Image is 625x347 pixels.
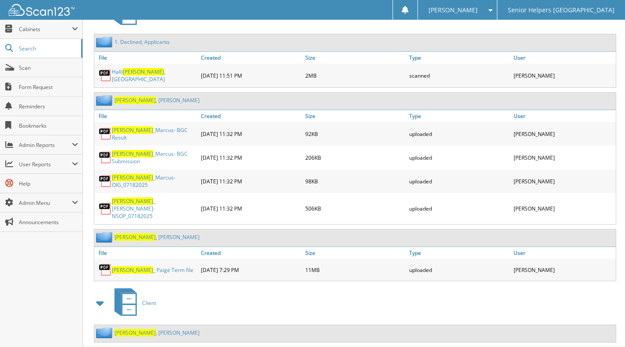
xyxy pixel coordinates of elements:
img: PDF.png [99,263,112,276]
div: [DATE] 11:32 PM [199,195,303,222]
a: [PERSON_NAME]_ [PERSON_NAME]- NSOP_07182025 [112,197,196,220]
span: Announcements [19,218,78,226]
span: Bookmarks [19,122,78,129]
span: Search [19,45,77,52]
div: 92KB [303,124,407,143]
a: [PERSON_NAME]_Marcus- BGC Result [112,126,196,141]
a: Created [199,110,303,122]
span: Reminders [19,103,78,110]
span: [PERSON_NAME] [114,97,156,104]
div: uploaded [407,195,511,222]
span: [PERSON_NAME] [114,329,156,336]
div: uploaded [407,261,511,279]
div: [DATE] 11:32 PM [199,172,303,191]
img: folder2.png [96,95,114,106]
a: User [511,110,616,122]
div: [DATE] 7:29 PM [199,261,303,279]
a: Created [199,247,303,259]
a: Size [303,110,407,122]
div: 11MB [303,261,407,279]
span: [PERSON_NAME] [114,233,156,241]
span: Client [142,299,156,307]
div: 98KB [303,172,407,191]
a: [PERSON_NAME]_Marcus- OIG_07182025 [112,174,196,189]
a: Client [109,286,156,320]
span: [PERSON_NAME] [123,68,164,75]
iframe: Chat Widget [581,305,625,347]
a: File [94,247,199,259]
a: File [94,110,199,122]
div: [PERSON_NAME] [511,261,616,279]
a: [PERSON_NAME], [PERSON_NAME] [114,97,200,104]
span: [PERSON_NAME] [112,126,153,134]
div: 206KB [303,148,407,167]
a: Type [407,247,511,259]
a: File [94,52,199,64]
a: Size [303,247,407,259]
a: [PERSON_NAME], [PERSON_NAME] [114,233,200,241]
div: 2MB [303,66,407,85]
img: PDF.png [99,175,112,188]
div: [DATE] 11:51 PM [199,66,303,85]
span: Cabinets [19,25,72,33]
div: [PERSON_NAME] [511,195,616,222]
div: scanned [407,66,511,85]
a: Type [407,52,511,64]
div: [DATE] 11:32 PM [199,148,303,167]
a: [PERSON_NAME]_ Paige Term file [112,266,193,274]
a: User [511,52,616,64]
span: Senior Helpers [GEOGRAPHIC_DATA] [508,7,614,13]
img: folder2.png [96,327,114,338]
div: [PERSON_NAME] [511,148,616,167]
span: [PERSON_NAME] [112,174,153,181]
span: Form Request [19,83,78,91]
div: [PERSON_NAME] [511,172,616,191]
div: uploaded [407,172,511,191]
a: User [511,247,616,259]
img: PDF.png [99,69,112,82]
img: PDF.png [99,127,112,140]
span: [PERSON_NAME] [112,197,153,205]
div: uploaded [407,148,511,167]
div: 506KB [303,195,407,222]
a: [PERSON_NAME]_Marcus- BGC Submission [112,150,196,165]
img: PDF.png [99,151,112,164]
span: Scan [19,64,78,72]
div: [PERSON_NAME] [511,66,616,85]
a: Size [303,52,407,64]
span: [PERSON_NAME] [112,150,153,157]
img: scan123-logo-white.svg [9,4,75,16]
img: folder2.png [96,232,114,243]
div: [DATE] 11:32 PM [199,124,303,143]
a: [PERSON_NAME], [PERSON_NAME] [114,329,200,336]
span: Admin Reports [19,141,72,149]
div: [PERSON_NAME] [511,124,616,143]
a: Halli[PERSON_NAME], [GEOGRAPHIC_DATA] [112,68,196,83]
a: 1. Declined, Applicants [114,38,170,46]
span: User Reports [19,161,72,168]
span: [PERSON_NAME] [112,266,153,274]
span: Admin Menu [19,199,72,207]
img: folder2.png [96,36,114,47]
a: Type [407,110,511,122]
img: PDF.png [99,202,112,215]
span: [PERSON_NAME] [429,7,478,13]
a: Created [199,52,303,64]
div: uploaded [407,124,511,143]
span: Help [19,180,78,187]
